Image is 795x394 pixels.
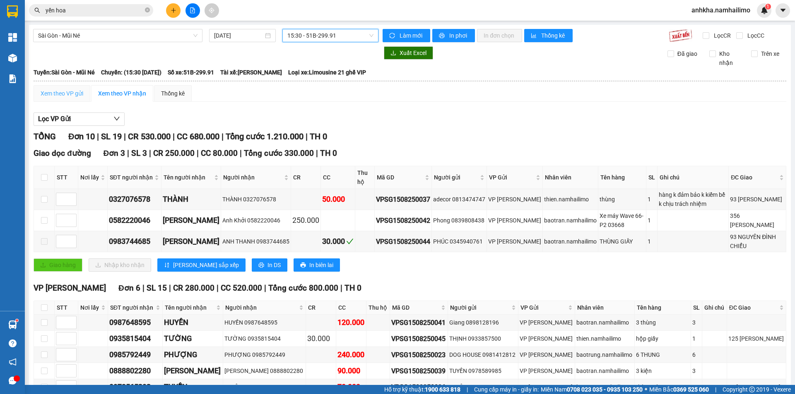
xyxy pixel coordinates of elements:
[449,382,516,392] div: TUYỀN 0972565393
[131,148,147,158] span: SL 3
[544,237,597,246] div: baotran.namhailimo
[322,193,354,205] div: 50.000
[520,350,573,359] div: VP [PERSON_NAME]
[400,48,426,57] span: Xuất Excel
[744,31,766,40] span: Lọc CC
[524,29,573,42] button: bar-chartThống kê
[300,262,306,269] span: printer
[79,53,90,62] span: TC:
[164,349,222,361] div: PHƯỢNG
[575,301,635,315] th: Nhân viên
[267,260,281,270] span: In DS
[113,115,120,122] span: down
[153,148,195,158] span: CR 250.000
[391,334,446,344] div: VPSG1508250045
[711,31,732,40] span: Lọc CR
[164,381,222,393] div: TUYỀN
[477,29,522,42] button: In đơn chọn
[34,258,82,272] button: uploadGiao hàng
[518,315,575,331] td: VP Phạm Ngũ Lão
[101,68,161,77] span: Chuyến: (15:30 [DATE])
[128,131,171,141] span: CR 530.000
[749,387,755,392] span: copyright
[108,315,163,331] td: 0987648595
[161,189,221,210] td: THÀNH
[292,215,319,226] div: 250.000
[376,236,430,247] div: VPSG1508250044
[163,315,223,331] td: HUYỀN
[109,349,161,361] div: 0985792449
[467,385,468,394] span: |
[220,68,282,77] span: Tài xế: [PERSON_NAME]
[161,231,221,252] td: ANH THANH
[450,303,509,312] span: Người gửi
[766,4,769,10] span: 1
[400,31,424,40] span: Làm mới
[163,347,223,363] td: PHƯỢNG
[110,303,154,312] span: SĐT người nhận
[576,318,633,327] div: baotran.namhailimo
[124,131,126,141] span: |
[392,303,439,312] span: Mã GD
[567,386,643,393] strong: 0708 023 035 - 0935 103 250
[8,54,17,62] img: warehouse-icon
[600,237,645,246] div: THÙNG GIẤY
[432,29,475,42] button: printerIn phơi
[391,366,446,376] div: VPSG1508250039
[659,190,727,208] div: hàng k đảm bảo k kiểm bể k chịu trách nhiệm
[390,331,448,347] td: VPSG1508250045
[222,131,224,141] span: |
[201,148,238,158] span: CC 80.000
[214,31,263,40] input: 15/08/2025
[306,131,308,141] span: |
[716,49,745,67] span: Kho nhận
[391,382,446,392] div: VPSG1508250026
[543,166,598,189] th: Nhân viên
[294,258,340,272] button: printerIn biên lai
[306,301,336,315] th: CR
[224,334,304,343] div: TƯỜNG 0935815404
[264,283,266,293] span: |
[544,216,597,225] div: baotran.namhailimo
[164,333,222,344] div: TƯỜNG
[171,7,176,13] span: plus
[97,131,99,141] span: |
[109,317,161,328] div: 0987648595
[598,166,647,189] th: Tên hàng
[544,195,597,204] div: thien.namhailimo
[765,4,771,10] sup: 1
[384,385,460,394] span: Hỗ trợ kỹ thuật:
[375,231,432,252] td: VPSG1508250044
[291,166,321,189] th: CR
[222,195,289,204] div: THÀNH 0327076578
[648,195,656,204] div: 1
[355,166,375,189] th: Thu hộ
[197,148,199,158] span: |
[487,210,543,231] td: VP Phạm Ngũ Lão
[185,3,200,18] button: file-add
[518,331,575,347] td: VP Phạm Ngũ Lão
[209,7,214,13] span: aim
[110,173,153,182] span: SĐT người nhận
[127,148,129,158] span: |
[691,301,702,315] th: SL
[337,381,365,393] div: 70.000
[715,385,716,394] span: |
[692,334,701,343] div: 1
[287,29,373,42] span: 15:30 - 51B-299.91
[600,211,645,229] div: Xe máy Wave 66-P2 03668
[164,365,222,377] div: [PERSON_NAME]
[390,50,396,57] span: download
[600,195,645,204] div: thùng
[205,3,219,18] button: aim
[8,74,17,83] img: solution-icon
[377,173,423,182] span: Mã GD
[692,382,701,392] div: 1
[685,5,757,15] span: anhkha.namhailimo
[163,215,219,226] div: [PERSON_NAME]
[487,231,543,252] td: VP Phạm Ngũ Lão
[142,283,145,293] span: |
[7,8,20,17] span: Gửi:
[730,232,785,251] div: 93 NGUYÊN ĐÌNH CHIỂU
[488,195,541,204] div: VP [PERSON_NAME]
